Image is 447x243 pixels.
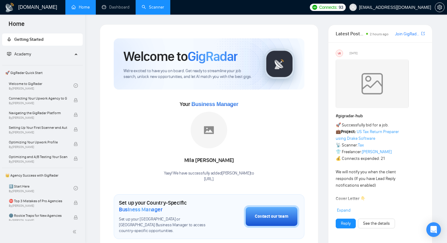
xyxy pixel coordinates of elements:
span: Home [4,19,29,32]
span: lock [74,157,78,161]
a: setting [435,5,445,10]
a: searchScanner [142,5,164,10]
span: Connecting Your Upwork Agency to GigRadar [9,95,67,101]
span: Optimizing Your Upwork Profile [9,139,67,145]
span: Academy [14,51,31,57]
img: logo [5,3,15,12]
span: Connects: [319,4,337,11]
a: See the details [363,220,390,227]
span: By [PERSON_NAME] [9,204,67,208]
span: By [PERSON_NAME] [9,101,67,105]
h1: Set up your Country-Specific [119,199,213,213]
span: 🚀 GigRadar Quick Start [3,67,82,79]
span: GigRadar [188,48,237,65]
span: ⛔ Top 3 Mistakes of Pro Agencies [9,198,67,204]
button: See the details [358,219,395,228]
div: US [336,50,343,57]
span: check-circle [74,186,78,190]
span: Set up your [GEOGRAPHIC_DATA] or [GEOGRAPHIC_DATA] Business Manager to access country-specific op... [119,217,213,234]
span: By [PERSON_NAME] [9,145,67,149]
span: lock [74,201,78,205]
span: By [PERSON_NAME] [9,116,67,120]
a: US Tax Return Preparer using Drake Software [336,129,399,141]
img: gigradar-logo.png [264,49,295,79]
span: 🌚 Rookie Traps for New Agencies [9,213,67,219]
span: export [421,31,425,36]
img: upwork-logo.png [312,5,317,10]
a: Tax [358,143,364,148]
a: export [421,31,425,37]
strong: Cover Letter 👇 [336,196,366,201]
button: setting [435,2,445,12]
a: Join GigRadar Slack Community [395,31,420,37]
h1: # gigradar-hub [336,113,425,119]
span: 93 [339,4,343,11]
a: dashboardDashboard [102,5,130,10]
span: double-left [72,229,78,235]
p: [URL] . [164,176,254,182]
span: Business Manager [191,101,238,107]
span: lock [74,142,78,146]
a: Welcome to GigRadarBy[PERSON_NAME] [9,79,74,92]
span: By [PERSON_NAME] [9,131,67,134]
div: Contact our team [255,213,288,220]
span: By [PERSON_NAME] [9,219,67,222]
span: user [351,5,355,9]
span: check-circle [74,83,78,88]
a: Reply [341,220,351,227]
span: Navigating the GigRadar Platform [9,110,67,116]
div: Mila [PERSON_NAME] [164,155,254,166]
span: 👑 Agency Success with GigRadar [3,169,82,181]
span: Expand [337,208,351,213]
a: homeHome [71,5,90,10]
span: Business Manager [119,206,162,213]
span: By [PERSON_NAME] [9,160,67,164]
span: fund-projection-screen [7,52,11,56]
a: 1️⃣ Start HereBy[PERSON_NAME] [9,181,74,195]
span: [DATE] [349,51,358,56]
strong: Project: [341,129,356,134]
span: Getting Started [14,37,43,42]
span: Optimizing and A/B Testing Your Scanner for Better Results [9,154,67,160]
span: Latest Posts from the GigRadar Community [336,30,365,37]
span: setting [435,5,444,10]
span: lock [74,113,78,117]
span: Setting Up Your First Scanner and Auto-Bidder [9,125,67,131]
span: Academy [7,51,31,57]
button: Reply [336,219,356,228]
li: Getting Started [2,33,83,46]
h1: Welcome to [123,48,237,65]
span: 2 hours ago [370,32,389,36]
img: weqQh+iSagEgQAAAABJRU5ErkJggg== [336,59,409,108]
img: placeholder.png [191,112,227,148]
span: rocket [7,37,11,41]
span: lock [74,98,78,102]
a: [PERSON_NAME] [362,149,392,154]
div: Open Intercom Messenger [426,222,441,237]
div: Yaay! We have successfully added [PERSON_NAME] to [164,171,254,182]
button: Contact our team [244,205,299,228]
span: lock [74,127,78,132]
span: We're excited to have you on board. Get ready to streamline your job search, unlock new opportuni... [123,68,255,80]
span: Your [180,101,238,107]
span: lock [74,215,78,220]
